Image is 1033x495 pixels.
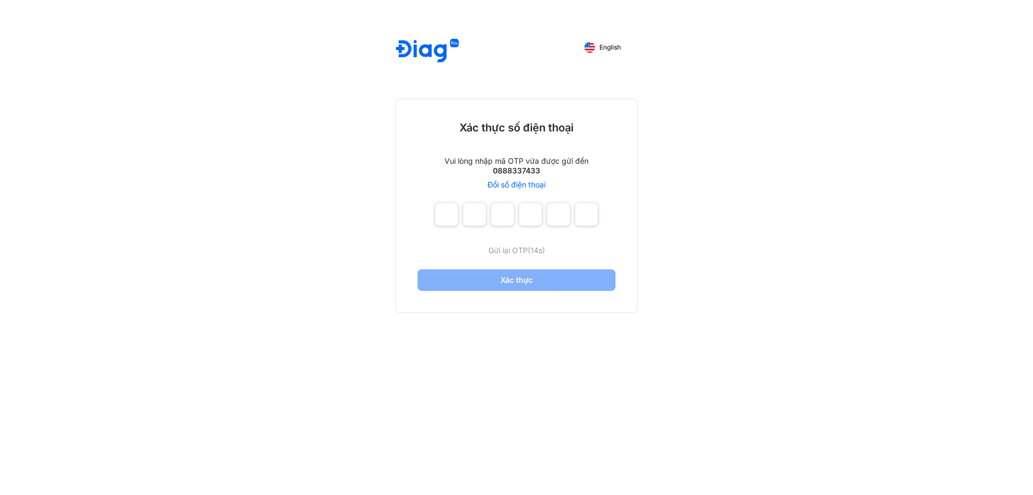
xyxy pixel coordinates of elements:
[396,39,459,64] img: logo
[418,269,615,291] button: Xác thực
[459,121,574,135] div: Xác thực số điện thoại
[487,180,546,190] a: Đổi số điện thoại
[584,42,595,53] img: English
[599,44,621,51] span: English
[577,39,628,56] button: English
[493,166,540,176] div: 0888337433
[444,156,589,166] div: Vui lòng nhập mã OTP vừa được gửi đến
